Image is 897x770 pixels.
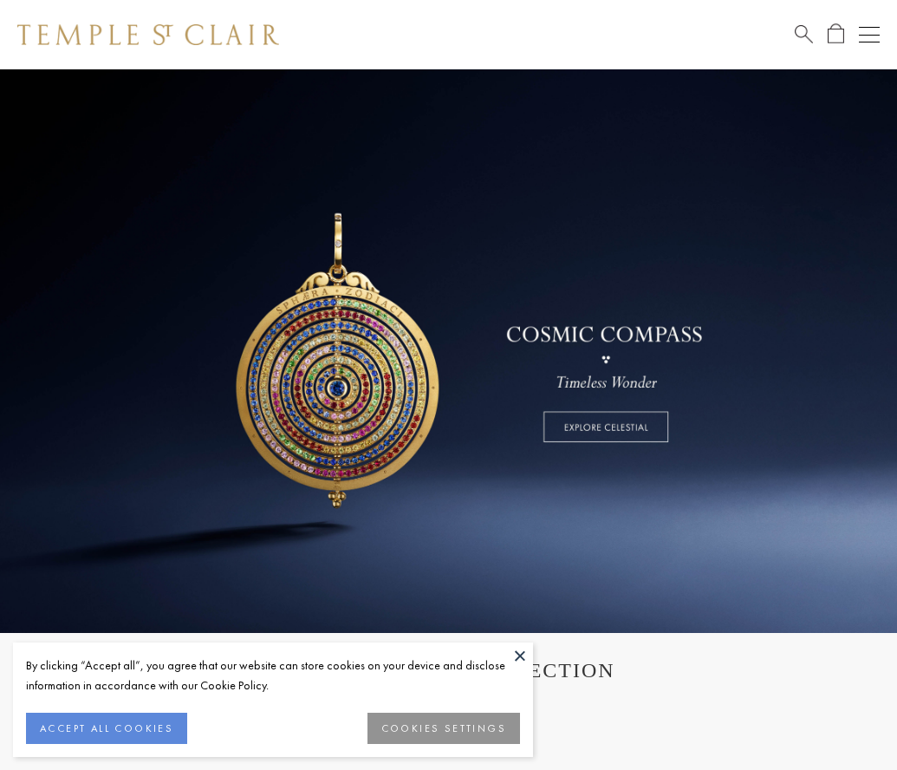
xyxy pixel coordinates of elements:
button: COOKIES SETTINGS [367,713,520,744]
div: By clicking “Accept all”, you agree that our website can store cookies on your device and disclos... [26,656,520,695]
a: Search [795,23,813,45]
img: Temple St. Clair [17,24,279,45]
button: ACCEPT ALL COOKIES [26,713,187,744]
button: Open navigation [859,24,880,45]
a: Open Shopping Bag [828,23,844,45]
